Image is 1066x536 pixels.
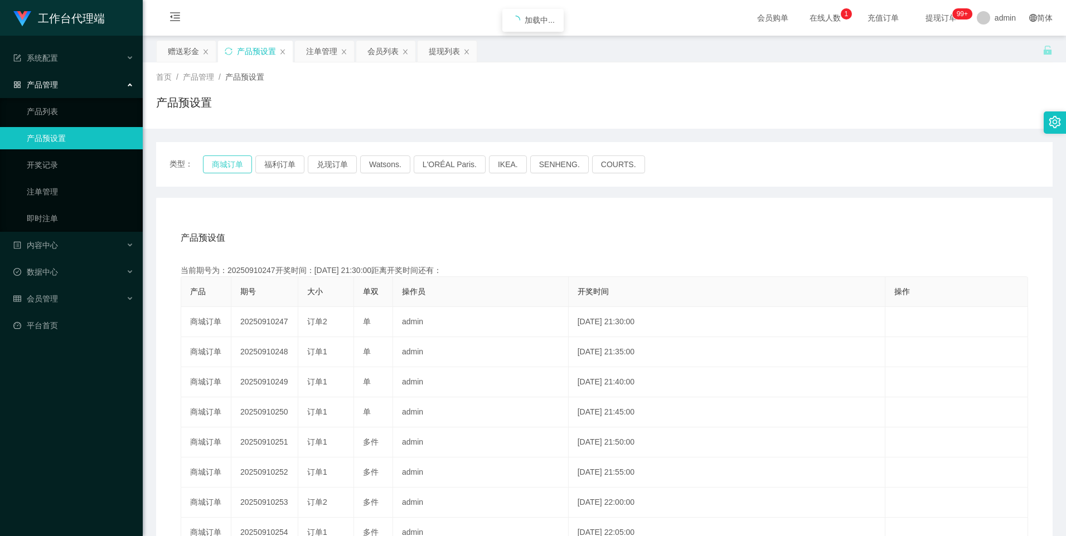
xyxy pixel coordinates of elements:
button: Watsons. [360,155,410,173]
td: admin [393,307,569,337]
span: 多件 [363,467,379,476]
i: 图标: table [13,295,21,303]
span: 加载中... [525,16,555,25]
span: 期号 [240,287,256,296]
span: / [219,72,221,81]
button: 福利订单 [255,155,304,173]
i: 图标: close [279,48,286,55]
td: admin [393,457,569,488]
td: 商城订单 [181,307,231,337]
td: [DATE] 21:40:00 [569,367,885,397]
h1: 产品预设置 [156,94,212,111]
a: 产品预设置 [27,127,134,149]
td: 商城订单 [181,397,231,427]
button: SENHENG. [530,155,589,173]
i: 图标: appstore-o [13,81,21,89]
td: 20250910249 [231,367,298,397]
div: 提现列表 [429,41,460,62]
span: 会员管理 [13,294,58,303]
button: 商城订单 [203,155,252,173]
span: 提现订单 [920,14,962,22]
div: 注单管理 [306,41,337,62]
span: 产品预设值 [181,231,225,245]
span: 订单1 [307,407,327,416]
span: 产品管理 [183,72,214,81]
td: admin [393,427,569,457]
span: 产品 [190,287,206,296]
span: 订单2 [307,317,327,326]
td: 商城订单 [181,457,231,488]
div: 会员列表 [367,41,399,62]
span: 数据中心 [13,267,58,276]
div: 产品预设置 [237,41,276,62]
i: 图标: sync [225,47,232,55]
span: 多件 [363,498,379,506]
span: 产品管理 [13,80,58,89]
span: 订单2 [307,498,327,506]
td: 商城订单 [181,488,231,518]
td: [DATE] 21:30:00 [569,307,885,337]
td: 20250910253 [231,488,298,518]
span: 单 [363,407,371,416]
i: 图标: setting [1049,116,1061,128]
h1: 工作台代理端 [38,1,105,36]
span: 充值订单 [862,14,904,22]
span: 大小 [307,287,323,296]
a: 即时注单 [27,207,134,230]
sup: 1 [841,8,852,20]
button: IKEA. [489,155,527,173]
td: 商城订单 [181,337,231,367]
a: 工作台代理端 [13,13,105,22]
i: 图标: close [341,48,347,55]
i: 图标: close [463,48,470,55]
div: 当前期号为：20250910247开奖时间：[DATE] 21:30:00距离开奖时间还有： [181,265,1028,276]
td: 20250910247 [231,307,298,337]
span: 订单1 [307,347,327,356]
button: L'ORÉAL Paris. [414,155,486,173]
td: 20250910251 [231,427,298,457]
td: 商城订单 [181,367,231,397]
i: 图标: unlock [1043,45,1053,55]
span: / [176,72,178,81]
i: 图标: check-circle-o [13,268,21,276]
td: 20250910252 [231,457,298,488]
a: 注单管理 [27,181,134,203]
span: 单 [363,377,371,386]
td: 商城订单 [181,427,231,457]
a: 图标: dashboard平台首页 [13,314,134,337]
img: logo.9652507e.png [13,11,31,27]
span: 订单1 [307,437,327,446]
i: 图标: form [13,54,21,62]
span: 操作员 [402,287,425,296]
i: 图标: menu-fold [156,1,194,36]
td: admin [393,488,569,518]
a: 开奖记录 [27,154,134,176]
i: 图标: close [202,48,209,55]
button: 兑现订单 [308,155,357,173]
span: 订单1 [307,467,327,476]
td: 20250910250 [231,397,298,427]
i: icon: loading [511,16,520,25]
i: 图标: close [402,48,409,55]
sup: 1158 [952,8,972,20]
span: 内容中心 [13,241,58,250]
p: 1 [845,8,849,20]
i: 图标: profile [13,241,21,249]
td: [DATE] 21:50:00 [569,427,885,457]
td: [DATE] 21:45:00 [569,397,885,427]
span: 开奖时间 [578,287,609,296]
td: 20250910248 [231,337,298,367]
i: 图标: global [1029,14,1037,22]
span: 单 [363,317,371,326]
a: 产品列表 [27,100,134,123]
span: 类型： [169,155,203,173]
span: 单 [363,347,371,356]
div: 赠送彩金 [168,41,199,62]
td: admin [393,337,569,367]
td: admin [393,367,569,397]
span: 首页 [156,72,172,81]
span: 单双 [363,287,379,296]
td: [DATE] 21:55:00 [569,457,885,488]
span: 产品预设置 [225,72,264,81]
td: admin [393,397,569,427]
